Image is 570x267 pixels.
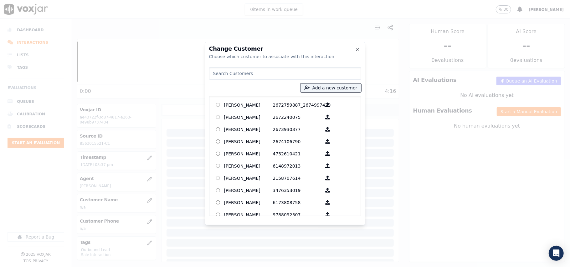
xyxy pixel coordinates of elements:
[224,137,273,146] p: [PERSON_NAME]
[322,161,334,171] button: [PERSON_NAME] 6148972013
[273,173,322,183] p: 2158707614
[216,176,220,180] input: [PERSON_NAME] 2158707614
[224,149,273,159] p: [PERSON_NAME]
[273,137,322,146] p: 2674106790
[224,112,273,122] p: [PERSON_NAME]
[273,161,322,171] p: 6148972013
[273,210,322,219] p: 9788092307
[273,185,322,195] p: 3476353019
[273,112,322,122] p: 2672240075
[322,137,334,146] button: [PERSON_NAME] 2674106790
[209,46,361,52] h2: Change Customer
[216,139,220,144] input: [PERSON_NAME] 2674106790
[273,149,322,159] p: 4752610421
[209,53,361,60] div: Choose which customer to associate with this interaction
[224,124,273,134] p: [PERSON_NAME]
[273,124,322,134] p: 2673930377
[322,149,334,159] button: [PERSON_NAME] 4752610421
[322,100,334,110] button: [PERSON_NAME] 2672759887_2674997479
[322,210,334,219] button: [PERSON_NAME] 9788092307
[216,213,220,217] input: [PERSON_NAME] 9788092307
[322,173,334,183] button: [PERSON_NAME] 2158707614
[224,210,273,219] p: [PERSON_NAME]
[273,100,322,110] p: 2672759887_2674997479
[216,152,220,156] input: [PERSON_NAME] 4752610421
[300,83,361,92] button: Add a new customer
[209,67,361,80] input: Search Customers
[322,198,334,207] button: [PERSON_NAME] 6173808758
[224,185,273,195] p: [PERSON_NAME]
[224,161,273,171] p: [PERSON_NAME]
[549,246,564,261] div: Open Intercom Messenger
[216,188,220,192] input: [PERSON_NAME] 3476353019
[224,173,273,183] p: [PERSON_NAME]
[216,127,220,131] input: [PERSON_NAME] 2673930377
[322,124,334,134] button: [PERSON_NAME] 2673930377
[216,115,220,119] input: [PERSON_NAME] 2672240075
[224,100,273,110] p: [PERSON_NAME]
[216,164,220,168] input: [PERSON_NAME] 6148972013
[224,198,273,207] p: [PERSON_NAME]
[322,112,334,122] button: [PERSON_NAME] 2672240075
[216,103,220,107] input: [PERSON_NAME] 2672759887_2674997479
[273,198,322,207] p: 6173808758
[322,185,334,195] button: [PERSON_NAME] 3476353019
[216,200,220,204] input: [PERSON_NAME] 6173808758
